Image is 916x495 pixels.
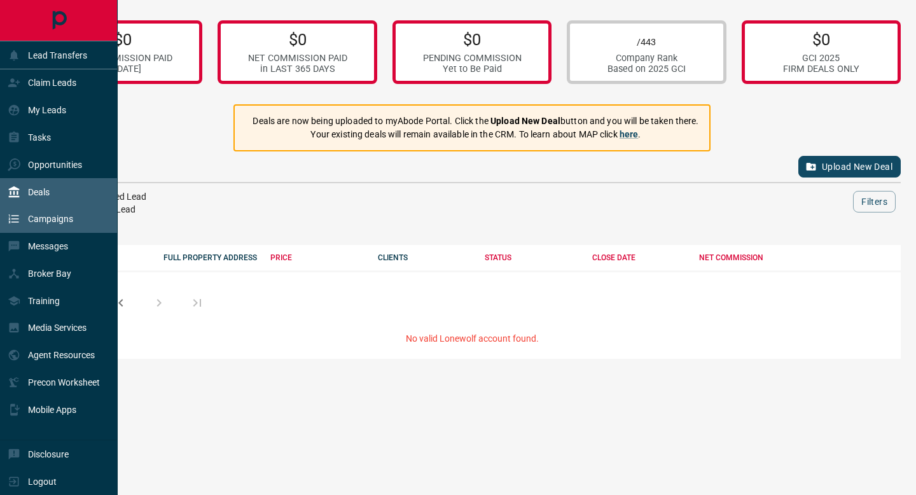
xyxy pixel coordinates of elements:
[853,191,896,213] button: Filters
[607,64,686,74] div: Based on 2025 GCI
[248,30,347,49] p: $0
[73,30,172,49] p: $0
[248,53,347,64] div: NET COMMISSION PAID
[592,253,687,262] div: CLOSE DATE
[43,333,901,359] div: No valid Lonewolf account found.
[378,253,473,262] div: CLIENTS
[163,253,258,262] div: FULL PROPERTY ADDRESS
[798,156,901,178] a: Upload New Deal
[485,253,579,262] div: STATUS
[490,116,560,126] strong: Upload New Deal
[73,53,172,64] div: NET COMMISSION PAID
[637,37,656,48] span: /443
[248,64,347,74] div: in LAST 365 DAYS
[699,253,794,262] div: NET COMMISSION
[783,64,859,74] div: FIRM DEALS ONLY
[620,129,639,139] a: here
[253,128,698,141] p: Your existing deals will remain available in the CRM. To learn about MAP click .
[270,253,365,262] div: PRICE
[73,64,172,74] div: in [DATE]
[783,53,859,64] div: GCI 2025
[253,115,698,128] p: Deals are now being uploaded to myAbode Portal. Click the button and you will be taken there.
[607,53,686,64] div: Company Rank
[423,53,522,64] div: PENDING COMMISSION
[423,64,522,74] div: Yet to Be Paid
[783,30,859,49] p: $0
[423,30,522,49] p: $0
